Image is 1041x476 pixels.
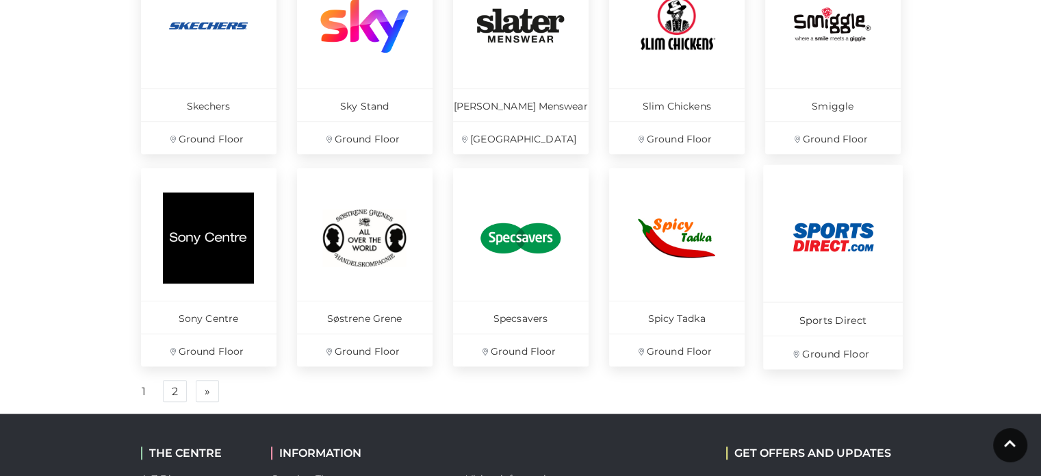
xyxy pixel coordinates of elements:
p: Skechers [141,88,277,121]
p: Ground Floor [765,121,901,154]
p: Specsavers [453,301,589,334]
a: Spicy Tadka Ground Floor [609,168,745,366]
span: » [205,386,210,396]
h2: GET OFFERS AND UPDATES [726,447,891,460]
p: Ground Floor [609,121,745,154]
p: Ground Floor [453,334,589,366]
a: Next [196,380,219,402]
p: Ground Floor [609,334,745,366]
p: Smiggle [765,88,901,121]
p: Ground Floor [297,121,433,154]
h2: THE CENTRE [141,447,250,460]
p: [GEOGRAPHIC_DATA] [453,121,589,154]
a: Specsavers Ground Floor [453,168,589,366]
a: Sony Centre Ground Floor [141,168,277,366]
p: Sony Centre [141,301,277,334]
p: [PERSON_NAME] Menswear [453,88,589,121]
p: Ground Floor [141,121,277,154]
a: Søstrene Grene Ground Floor [297,168,433,366]
h2: INFORMATION [271,447,446,460]
p: Søstrene Grene [297,301,433,334]
p: Sky Stand [297,88,433,121]
p: Sports Direct [763,301,903,335]
p: Ground Floor [763,336,903,369]
p: Ground Floor [141,334,277,366]
p: Ground Floor [297,334,433,366]
a: Sports Direct Ground Floor [763,165,903,370]
p: Slim Chickens [609,88,745,121]
p: Spicy Tadka [609,301,745,334]
a: 1 [133,381,154,403]
a: 2 [163,380,187,402]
